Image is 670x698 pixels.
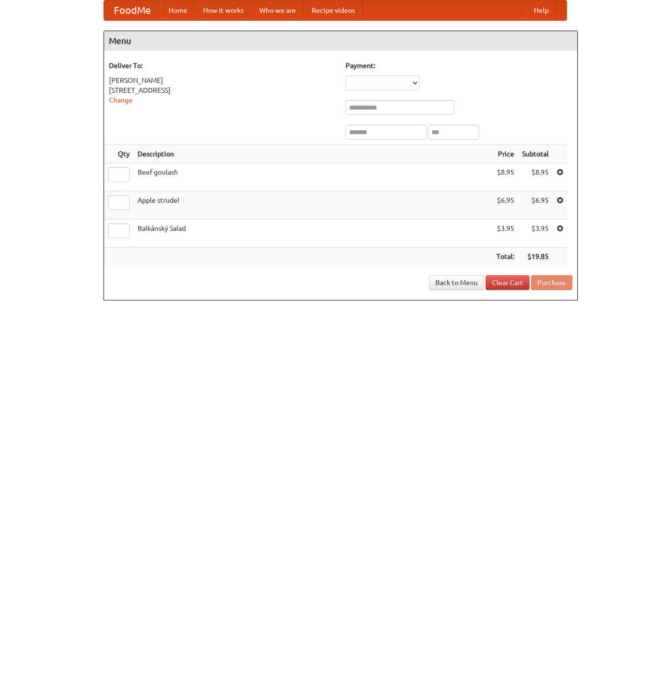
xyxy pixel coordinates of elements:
[304,0,363,20] a: Recipe videos
[161,0,195,20] a: Home
[134,220,493,248] td: Balkánský Salad
[518,191,553,220] td: $6.95
[493,163,518,191] td: $8.95
[134,191,493,220] td: Apple strudel
[518,220,553,248] td: $3.95
[429,275,484,290] a: Back to Menu
[493,191,518,220] td: $6.95
[104,145,134,163] th: Qty
[531,275,572,290] button: Purchase
[109,61,336,71] h5: Deliver To:
[493,145,518,163] th: Price
[486,275,529,290] a: Clear Cart
[346,61,572,71] h5: Payment:
[134,145,493,163] th: Description
[518,248,553,266] th: $19.85
[251,0,304,20] a: Who we are
[134,163,493,191] td: Beef goulash
[518,163,553,191] td: $8.95
[104,0,161,20] a: FoodMe
[109,75,336,85] div: [PERSON_NAME]
[526,0,557,20] a: Help
[493,248,518,266] th: Total:
[104,31,577,51] h4: Menu
[109,85,336,95] div: [STREET_ADDRESS]
[518,145,553,163] th: Subtotal
[195,0,251,20] a: How it works
[493,220,518,248] td: $3.95
[109,96,133,104] a: Change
